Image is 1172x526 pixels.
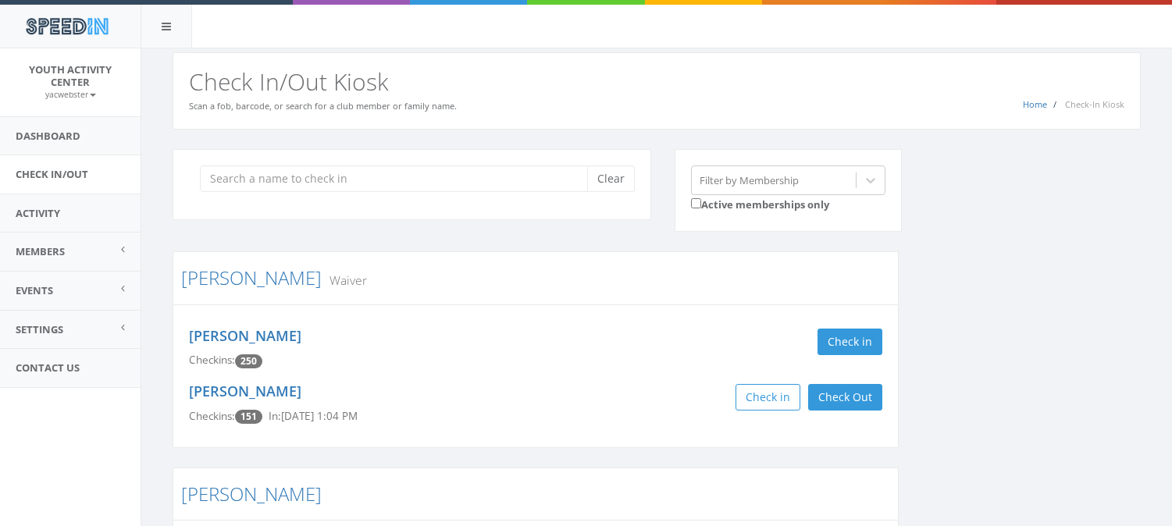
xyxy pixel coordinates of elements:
input: Search a name to check in [200,165,599,192]
button: Check in [818,329,882,355]
span: Checkin count [235,354,262,368]
div: Filter by Membership [700,172,799,187]
span: Members [16,244,65,258]
img: speedin_logo.png [18,12,116,41]
span: Contact Us [16,361,80,375]
button: Clear [587,165,635,192]
a: Home [1023,98,1047,110]
span: Check-In Kiosk [1065,98,1124,110]
small: Waiver [322,272,367,289]
a: [PERSON_NAME] [189,382,301,400]
span: In: [DATE] 1:04 PM [269,409,358,423]
span: Checkins: [189,353,235,367]
span: Checkin count [235,410,262,424]
h2: Check In/Out Kiosk [189,69,1124,94]
span: Settings [16,322,63,336]
a: [PERSON_NAME] [189,326,301,345]
a: [PERSON_NAME] [181,265,322,290]
span: Checkins: [189,409,235,423]
button: Check Out [808,384,882,410]
small: Scan a fob, barcode, or search for a club member or family name. [189,100,457,112]
label: Active memberships only [691,195,829,212]
input: Active memberships only [691,198,701,208]
a: yacwebster [45,87,96,101]
span: Events [16,283,53,297]
small: yacwebster [45,89,96,100]
a: [PERSON_NAME] [181,481,322,506]
span: Youth Activity Center [29,62,112,89]
button: Check in [736,384,800,410]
